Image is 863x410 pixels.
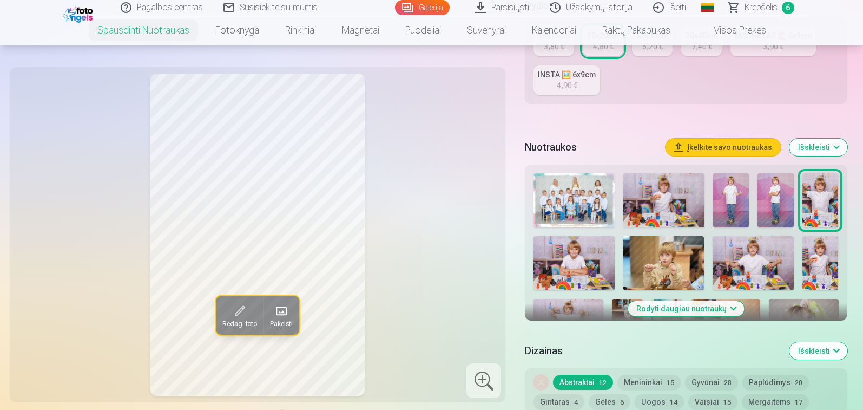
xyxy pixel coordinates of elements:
a: Suvenyrai [454,15,519,45]
span: 17 [795,399,802,406]
span: Pakeisti [270,320,293,328]
span: 6 [782,2,794,14]
button: Gyvūnai28 [685,375,738,390]
button: Paplūdimys20 [742,375,809,390]
span: 6 [620,399,624,406]
a: Spausdinti nuotraukas [84,15,202,45]
button: Mergaitėms17 [742,394,809,409]
span: Krepšelis [745,1,778,14]
div: 4,80 € [593,41,614,52]
button: Įkelkite savo nuotraukas [666,139,781,156]
button: Uogos14 [635,394,684,409]
a: Magnetai [329,15,392,45]
span: 20 [795,379,802,387]
span: 15 [723,399,731,406]
span: 14 [670,399,677,406]
div: 4,90 € [557,80,577,91]
div: 3,80 € [544,41,564,52]
button: Išskleisti [789,139,847,156]
a: INSTA 🖼️ 6x9cm4,90 € [533,65,600,95]
a: Fotoknyga [202,15,272,45]
button: Gėlės6 [589,394,630,409]
a: Puodeliai [392,15,454,45]
button: Gintaras4 [533,394,584,409]
a: Visos prekės [683,15,779,45]
div: INSTA 🖼️ 6x9cm [538,69,596,80]
span: 4 [574,399,578,406]
span: 12 [599,379,607,387]
img: /fa2 [63,4,96,23]
span: Redag. foto [222,320,257,328]
a: Rinkiniai [272,15,329,45]
a: Kalendoriai [519,15,589,45]
span: 28 [724,379,732,387]
button: Abstraktai12 [553,375,613,390]
h5: Dizainas [525,343,780,359]
button: Rodyti daugiau nuotraukų [628,301,744,316]
h5: Nuotraukos [525,140,656,155]
button: Vaisiai15 [688,394,737,409]
div: 7,40 € [691,41,712,52]
div: 5,20 € [642,41,663,52]
button: Išskleisti [789,342,847,360]
div: 3,90 € [763,41,783,52]
button: Menininkai15 [617,375,681,390]
a: Raktų pakabukas [589,15,683,45]
button: Redag. foto [216,296,263,335]
span: 15 [667,379,674,387]
button: Pakeisti [263,296,299,335]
